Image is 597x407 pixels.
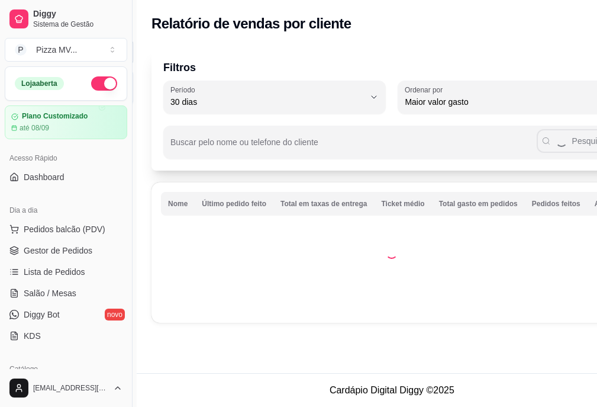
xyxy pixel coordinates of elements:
span: Gestor de Pedidos [24,245,92,257]
a: KDS [5,326,127,345]
span: Salão / Mesas [24,287,76,299]
label: Ordenar por [405,85,447,95]
div: Loja aberta [15,77,64,90]
a: Gestor de Pedidos [5,241,127,260]
span: Dashboard [24,171,64,183]
div: Pizza MV ... [36,44,78,56]
span: 30 dias [170,96,364,108]
a: Plano Customizadoaté 08/09 [5,105,127,139]
a: Dashboard [5,168,127,187]
button: Select a team [5,38,127,62]
span: Lista de Pedidos [24,266,85,278]
button: Pedidos balcão (PDV) [5,220,127,239]
span: Pedidos balcão (PDV) [24,223,105,235]
span: Diggy [33,9,122,20]
div: Acesso Rápido [5,149,127,168]
a: DiggySistema de Gestão [5,5,127,33]
div: Dia a dia [5,201,127,220]
h2: Relatório de vendas por cliente [151,14,351,33]
span: Sistema de Gestão [33,20,122,29]
a: Salão / Mesas [5,284,127,303]
span: [EMAIL_ADDRESS][DOMAIN_NAME] [33,383,108,393]
article: até 08/09 [20,123,49,133]
input: Buscar pelo nome ou telefone do cliente [170,141,537,153]
span: KDS [24,330,41,342]
div: Loading [386,247,398,259]
article: Plano Customizado [22,112,88,121]
span: P [15,44,27,56]
span: Diggy Bot [24,309,60,321]
button: Alterar Status [91,76,117,91]
button: [EMAIL_ADDRESS][DOMAIN_NAME] [5,374,127,402]
button: Período30 dias [163,81,386,114]
a: Diggy Botnovo [5,305,127,324]
a: Lista de Pedidos [5,262,127,281]
label: Período [170,85,199,95]
div: Catálogo [5,360,127,379]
